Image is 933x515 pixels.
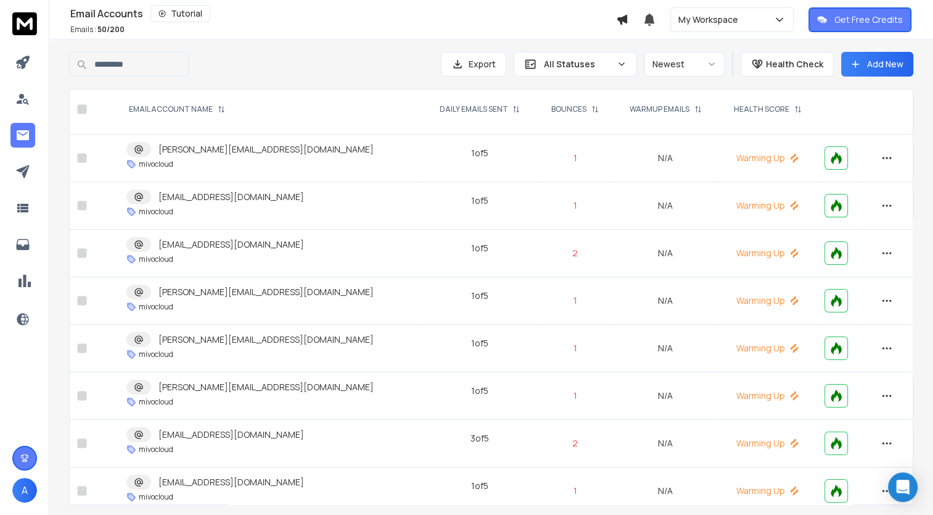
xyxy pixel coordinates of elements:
button: A [12,478,37,503]
p: Emails : [70,25,125,35]
div: Email Accounts [70,5,616,22]
span: 50 / 200 [97,24,125,35]
p: [PERSON_NAME][EMAIL_ADDRESS][DOMAIN_NAME] [158,381,374,393]
td: N/A [614,277,718,325]
p: HEALTH SCORE [734,104,789,114]
div: 1 of 5 [471,290,488,302]
p: BOUNCES [551,104,586,114]
p: Warming Up [725,199,810,212]
div: 3 of 5 [471,432,489,445]
button: Tutorial [150,5,210,22]
p: [PERSON_NAME][EMAIL_ADDRESS][DOMAIN_NAME] [158,333,374,346]
div: 1 of 5 [471,147,488,159]
button: Export [441,52,506,77]
p: mivocloud [139,207,173,217]
td: N/A [614,230,718,277]
div: 1 of 5 [471,242,488,254]
div: 1 of 5 [471,195,488,207]
td: N/A [614,182,718,230]
td: N/A [614,135,718,182]
p: 1 [545,295,606,307]
p: DAILY EMAILS SENT [439,104,508,114]
p: mivocloud [139,397,173,407]
button: Newest [644,52,725,77]
td: N/A [614,420,718,467]
p: mivocloud [139,254,173,264]
p: [PERSON_NAME][EMAIL_ADDRESS][DOMAIN_NAME] [158,143,374,156]
p: Warming Up [725,485,810,497]
p: WARMUP EMAILS [630,104,689,114]
p: Health Check [766,58,823,70]
td: N/A [614,325,718,372]
button: Add New [841,52,913,77]
p: Warming Up [725,342,810,354]
div: Open Intercom Messenger [888,472,918,502]
p: Get Free Credits [834,14,903,26]
p: 1 [545,485,606,497]
p: [PERSON_NAME][EMAIL_ADDRESS][DOMAIN_NAME] [158,286,374,298]
p: mivocloud [139,302,173,312]
p: Warming Up [725,295,810,307]
p: 2 [545,247,606,259]
p: Warming Up [725,152,810,164]
p: My Workspace [678,14,743,26]
p: Warming Up [725,437,810,450]
p: [EMAIL_ADDRESS][DOMAIN_NAME] [158,238,304,251]
div: EMAIL ACCOUNT NAME [129,104,225,114]
p: [EMAIL_ADDRESS][DOMAIN_NAME] [158,191,304,203]
p: Warming Up [725,247,810,259]
p: mivocloud [139,159,173,169]
td: N/A [614,372,718,420]
div: 1 of 5 [471,337,488,350]
button: Get Free Credits [808,7,911,32]
div: 1 of 5 [471,385,488,397]
p: All Statuses [544,58,612,70]
p: Warming Up [725,390,810,402]
p: mivocloud [139,350,173,359]
p: 1 [545,152,606,164]
p: 1 [545,342,606,354]
p: 1 [545,199,606,212]
p: mivocloud [139,492,173,502]
p: [EMAIL_ADDRESS][DOMAIN_NAME] [158,476,304,488]
button: Health Check [741,52,834,77]
p: 1 [545,390,606,402]
div: 1 of 5 [471,480,488,492]
p: mivocloud [139,445,173,454]
p: [EMAIL_ADDRESS][DOMAIN_NAME] [158,429,304,441]
td: N/A [614,467,718,515]
p: 2 [545,437,606,450]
